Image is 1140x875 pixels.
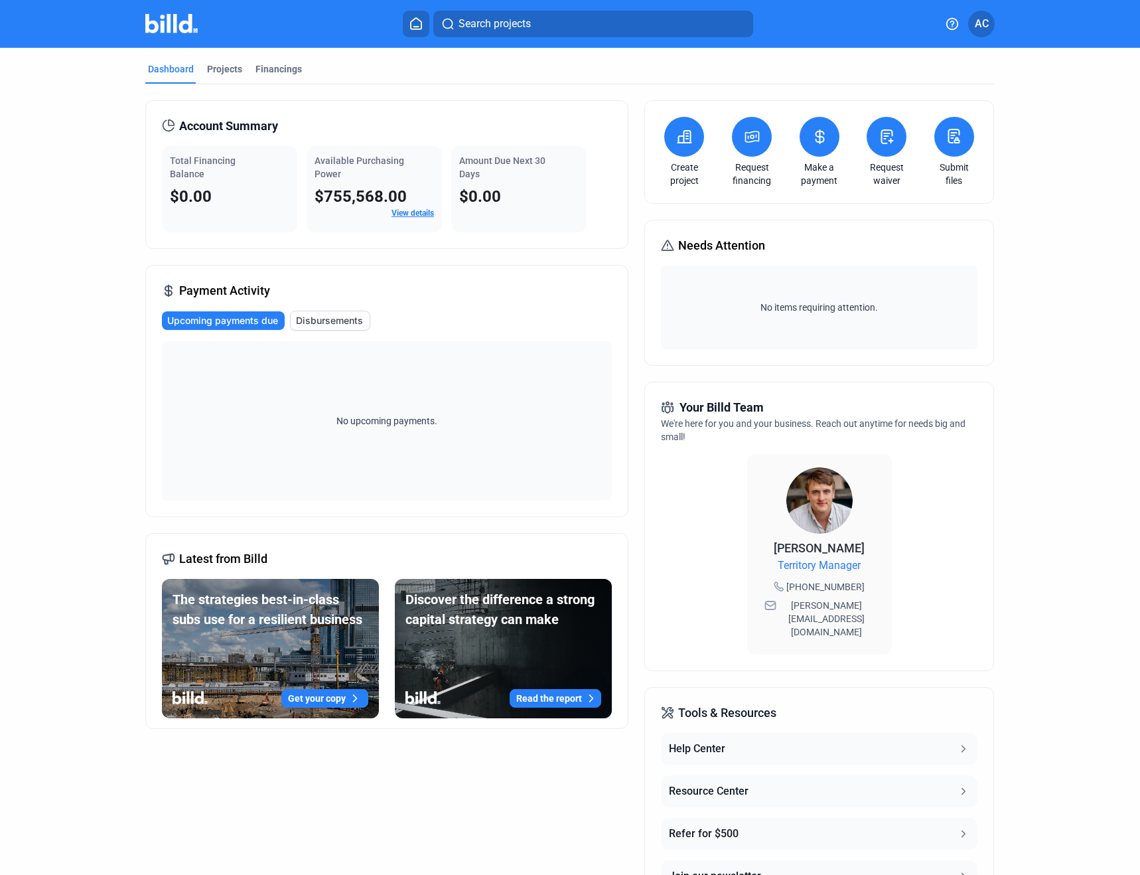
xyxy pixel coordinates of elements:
[255,62,302,76] div: Financings
[863,161,910,187] a: Request waiver
[315,155,404,179] span: Available Purchasing Power
[173,590,368,629] div: The strategies best-in-class subs use for a resilient business
[281,689,368,708] button: Get your copy
[207,62,242,76] div: Projects
[170,155,236,179] span: Total Financing Balance
[315,187,407,206] span: $755,568.00
[167,314,278,327] span: Upcoming payments due
[669,826,739,842] div: Refer for $500
[786,467,853,534] img: Territory Manager
[931,161,977,187] a: Submit files
[459,16,531,32] span: Search projects
[179,550,267,568] span: Latest from Billd
[669,741,725,757] div: Help Center
[778,558,861,574] span: Territory Manager
[510,689,601,708] button: Read the report
[975,16,989,32] span: AC
[796,161,843,187] a: Make a payment
[296,314,363,327] span: Disbursements
[179,117,278,135] span: Account Summary
[661,161,707,187] a: Create project
[666,301,971,314] span: No items requiring attention.
[170,187,212,206] span: $0.00
[145,14,198,33] img: Billd Company Logo
[678,704,776,722] span: Tools & Resources
[661,418,965,442] span: We're here for you and your business. Reach out anytime for needs big and small!
[179,281,270,300] span: Payment Activity
[148,62,194,76] div: Dashboard
[774,541,865,555] span: [PERSON_NAME]
[786,580,865,594] span: [PHONE_NUMBER]
[328,414,446,428] span: No upcoming payments.
[678,236,765,255] span: Needs Attention
[392,208,434,218] a: View details
[729,161,775,187] a: Request financing
[405,590,601,629] div: Discover the difference a strong capital strategy can make
[679,398,764,417] span: Your Billd Team
[779,599,875,639] span: [PERSON_NAME][EMAIL_ADDRESS][DOMAIN_NAME]
[459,155,545,179] span: Amount Due Next 30 Days
[669,783,748,799] div: Resource Center
[459,187,501,206] span: $0.00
